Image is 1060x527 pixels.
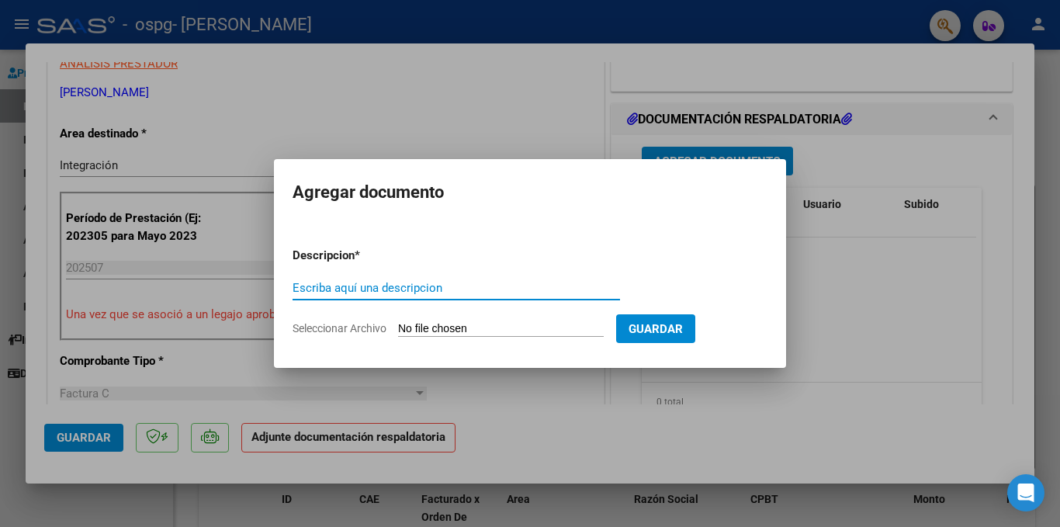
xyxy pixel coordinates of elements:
[293,178,767,207] h2: Agregar documento
[616,314,695,343] button: Guardar
[293,322,386,335] span: Seleccionar Archivo
[629,322,683,336] span: Guardar
[1007,474,1044,511] div: Open Intercom Messenger
[293,247,435,265] p: Descripcion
